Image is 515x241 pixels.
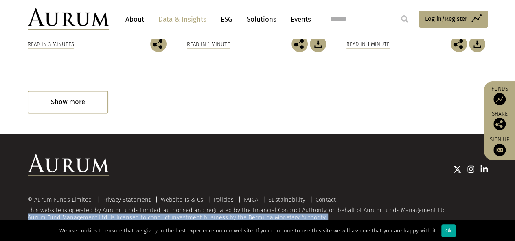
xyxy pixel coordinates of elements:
img: Download Article [310,36,326,52]
a: Solutions [243,12,281,27]
a: Data & Insights [154,12,210,27]
a: FATCA [244,195,258,203]
div: Read in 1 minute [187,40,230,49]
div: Share [488,111,511,130]
a: Contact [316,195,336,203]
a: About [121,12,148,27]
a: Log in/Register [419,11,488,28]
a: Funds [488,85,511,105]
img: Twitter icon [453,165,461,173]
a: Events [287,12,311,27]
img: Aurum Logo [28,154,109,176]
img: Access Funds [493,93,506,105]
img: Share this post [291,36,308,52]
a: ESG [217,12,237,27]
img: Share this post [451,36,467,52]
span: Log in/Register [425,14,467,24]
div: Read in 1 minute [346,40,390,49]
a: Sustainability [268,195,305,203]
a: Privacy Statement [102,195,151,203]
img: Share this post [150,36,167,52]
div: Read in 3 minutes [28,40,74,49]
a: Policies [213,195,234,203]
div: Show more [28,91,108,113]
a: Website Ts & Cs [161,195,203,203]
img: Linkedin icon [480,165,488,173]
div: Ok [441,224,456,237]
img: Instagram icon [467,165,475,173]
img: Share this post [493,118,506,130]
div: © Aurum Funds Limited [28,196,96,202]
a: Sign up [488,136,511,156]
img: Sign up to our newsletter [493,144,506,156]
img: Download Article [469,36,485,52]
input: Submit [397,11,413,27]
img: Aurum [28,8,109,30]
div: This website is operated by Aurum Funds Limited, authorised and regulated by the Financial Conduc... [28,196,488,221]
